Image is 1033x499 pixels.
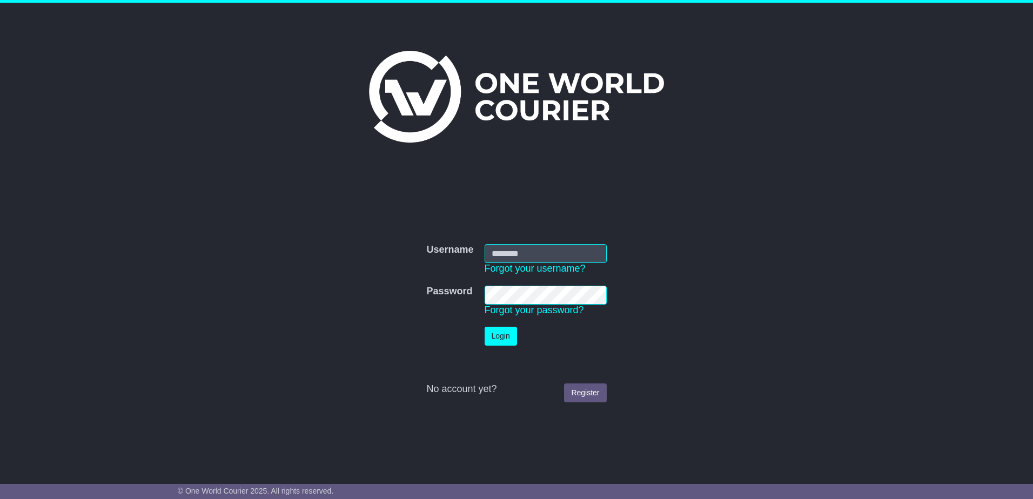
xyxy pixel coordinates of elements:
label: Username [426,244,473,256]
a: Register [564,383,606,402]
button: Login [485,327,517,346]
label: Password [426,286,472,298]
div: No account yet? [426,383,606,395]
a: Forgot your username? [485,263,586,274]
a: Forgot your password? [485,305,584,315]
img: One World [369,51,664,143]
span: © One World Courier 2025. All rights reserved. [178,487,334,495]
